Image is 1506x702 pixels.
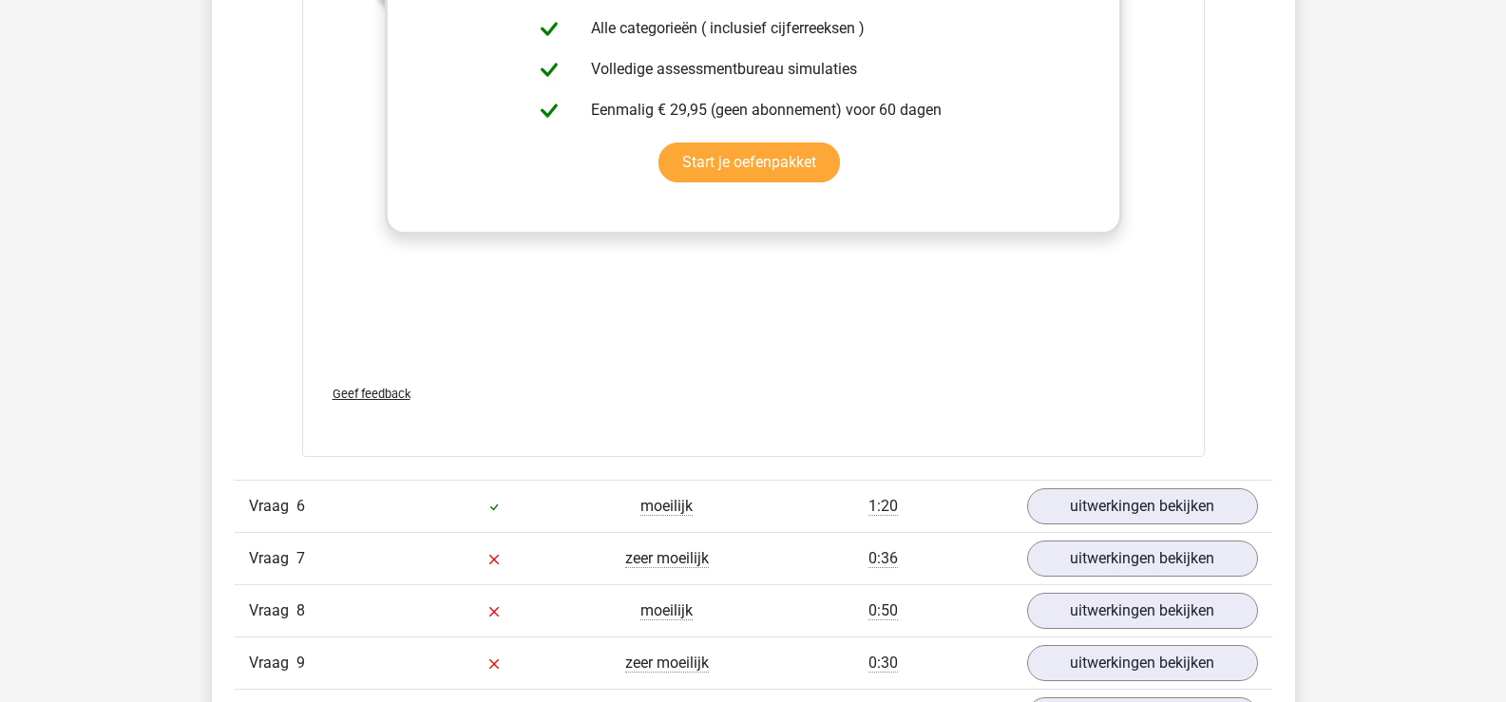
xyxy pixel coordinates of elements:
[249,652,296,674] span: Vraag
[296,497,305,515] span: 6
[296,654,305,672] span: 9
[333,387,410,401] span: Geef feedback
[249,495,296,518] span: Vraag
[868,497,898,516] span: 1:20
[1027,593,1258,629] a: uitwerkingen bekijken
[296,601,305,619] span: 8
[249,599,296,622] span: Vraag
[1027,645,1258,681] a: uitwerkingen bekijken
[296,549,305,567] span: 7
[868,601,898,620] span: 0:50
[868,654,898,673] span: 0:30
[625,549,709,568] span: zeer moeilijk
[640,601,693,620] span: moeilijk
[640,497,693,516] span: moeilijk
[868,549,898,568] span: 0:36
[1027,541,1258,577] a: uitwerkingen bekijken
[1027,488,1258,524] a: uitwerkingen bekijken
[249,547,296,570] span: Vraag
[658,142,840,182] a: Start je oefenpakket
[625,654,709,673] span: zeer moeilijk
